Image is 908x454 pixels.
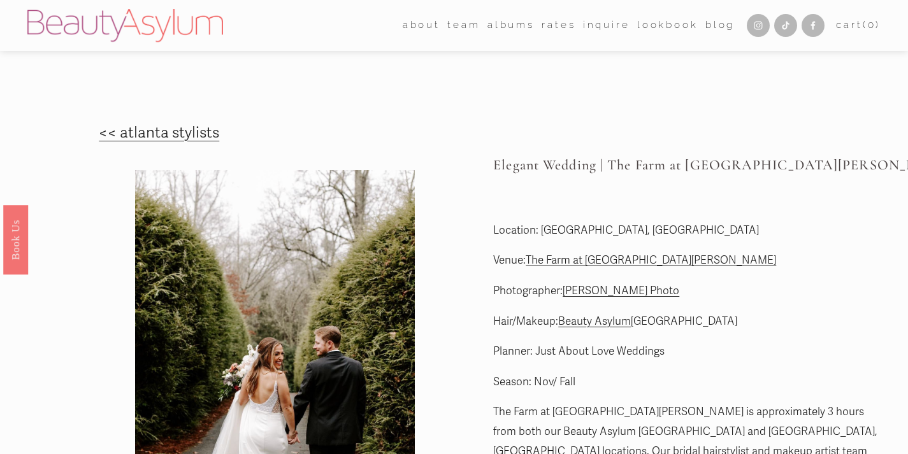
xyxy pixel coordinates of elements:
[802,14,825,37] a: Facebook
[558,315,631,328] a: Beauty Asylum
[563,284,679,297] a: [PERSON_NAME] Photo
[3,204,28,274] a: Book Us
[447,16,480,36] a: folder dropdown
[487,16,535,36] a: albums
[403,17,440,34] span: about
[99,124,219,142] a: << atlanta stylists
[526,253,776,267] a: The Farm at [GEOGRAPHIC_DATA][PERSON_NAME]
[583,16,630,36] a: Inquire
[493,312,881,332] p: Hair/Makeup: [GEOGRAPHIC_DATA]
[493,221,881,241] p: Location: [GEOGRAPHIC_DATA], [GEOGRAPHIC_DATA]
[705,16,735,36] a: Blog
[493,372,881,392] p: Season: Nov/ Fall
[637,16,698,36] a: Lookbook
[863,19,881,31] span: ( )
[493,251,881,271] p: Venue:
[774,14,797,37] a: TikTok
[447,17,480,34] span: team
[403,16,440,36] a: folder dropdown
[27,9,223,42] img: Beauty Asylum | Bridal Hair &amp; Makeup Charlotte &amp; Atlanta
[542,16,575,36] a: Rates
[493,281,881,301] p: Photographer:
[493,342,881,362] p: Planner: Just About Love Weddings
[747,14,770,37] a: Instagram
[868,19,876,31] span: 0
[836,17,881,34] a: 0 items in cart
